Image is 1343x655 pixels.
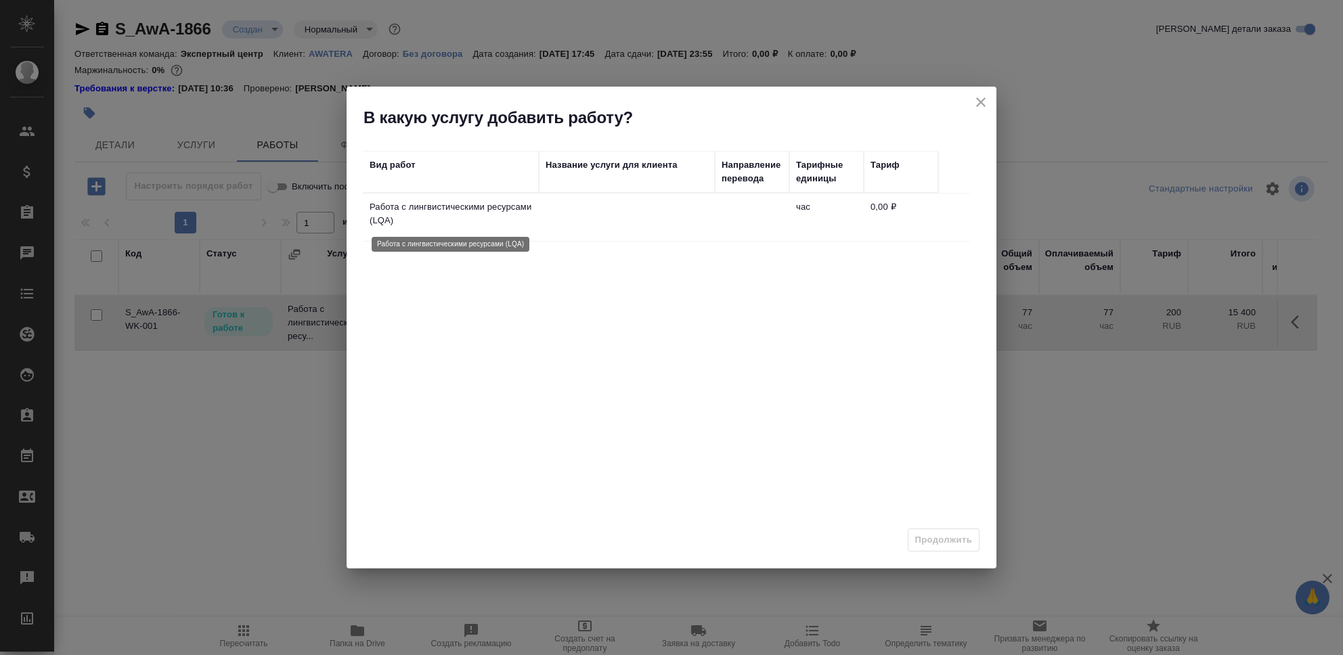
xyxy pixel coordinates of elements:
[864,194,938,241] td: 0,00 ₽
[871,158,900,172] div: Тариф
[364,107,996,129] h2: В какую услугу добавить работу?
[370,158,416,172] div: Вид работ
[971,92,991,112] button: close
[546,158,678,172] div: Название услуги для клиента
[796,158,857,185] div: Тарифные единицы
[789,194,864,241] td: час
[722,158,783,185] div: Направление перевода
[370,200,532,227] p: Работа с лингвистическими ресурсами (LQA)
